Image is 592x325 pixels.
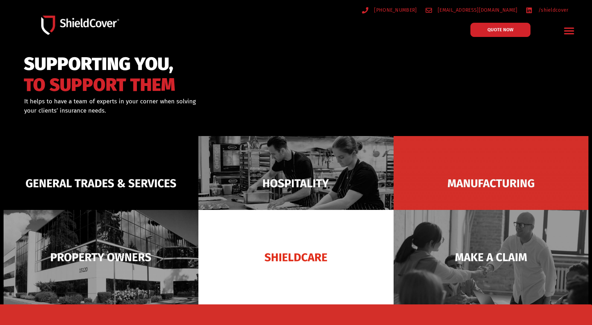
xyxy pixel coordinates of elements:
span: /shieldcover [537,6,569,15]
img: Shield-Cover-Underwriting-Australia-logo-full [41,16,119,35]
span: [EMAIL_ADDRESS][DOMAIN_NAME] [436,6,517,15]
a: [EMAIL_ADDRESS][DOMAIN_NAME] [426,6,518,15]
div: It helps to have a team of experts in your corner when solving [24,97,332,115]
a: QUOTE NOW [470,23,530,37]
span: [PHONE_NUMBER] [372,6,417,15]
span: QUOTE NOW [487,27,513,32]
p: your clients’ insurance needs. [24,106,332,115]
div: Menu Toggle [561,22,578,39]
a: /shieldcover [526,6,568,15]
a: [PHONE_NUMBER] [362,6,417,15]
span: SUPPORTING YOU, [24,57,175,71]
